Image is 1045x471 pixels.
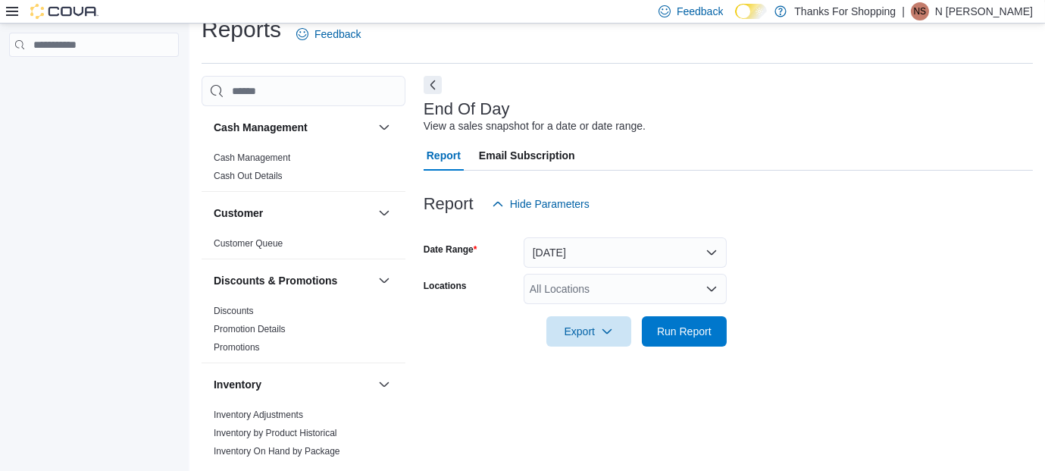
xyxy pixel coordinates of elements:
button: Customer [214,206,372,221]
a: Inventory Adjustments [214,410,303,420]
button: Open list of options [706,283,718,295]
div: Customer [202,234,405,259]
button: Export [546,316,631,347]
h3: End Of Day [424,100,510,118]
span: Promotions [214,341,260,353]
span: Discounts [214,305,254,317]
a: Feedback [290,19,367,49]
span: Report [427,140,461,171]
button: Cash Management [214,120,372,135]
button: Inventory [214,377,372,392]
a: Discounts [214,306,254,316]
span: Email Subscription [479,140,575,171]
span: Dark Mode [735,19,736,20]
p: | [902,2,905,20]
a: Inventory by Product Historical [214,428,337,438]
span: Cash Management [214,152,290,164]
span: NS [914,2,927,20]
h1: Reports [202,14,281,45]
span: Feedback [314,27,361,42]
label: Locations [424,280,467,292]
a: Cash Management [214,152,290,163]
span: Customer Queue [214,237,283,250]
div: N Spence [911,2,929,20]
p: N [PERSON_NAME] [935,2,1033,20]
span: Promotion Details [214,323,286,335]
span: Cash Out Details [214,170,283,182]
h3: Inventory [214,377,261,392]
h3: Discounts & Promotions [214,273,337,288]
span: Feedback [677,4,723,19]
button: [DATE] [524,237,727,268]
button: Next [424,76,442,94]
nav: Complex example [9,60,179,96]
span: Inventory On Hand by Package [214,445,340,457]
div: View a sales snapshot for a date or date range. [424,118,646,134]
h3: Report [424,195,474,213]
a: Customer Queue [214,238,283,249]
p: Thanks For Shopping [794,2,896,20]
span: Inventory Adjustments [214,409,303,421]
button: Hide Parameters [486,189,596,219]
span: Inventory by Product Historical [214,427,337,439]
span: Run Report [657,324,712,339]
div: Cash Management [202,149,405,191]
a: Inventory On Hand by Package [214,446,340,457]
label: Date Range [424,243,477,256]
a: Promotion Details [214,324,286,334]
button: Cash Management [375,118,393,137]
input: Dark Mode [735,4,767,20]
div: Discounts & Promotions [202,302,405,363]
button: Run Report [642,316,727,347]
span: Hide Parameters [510,196,590,212]
button: Inventory [375,375,393,394]
a: Promotions [214,342,260,353]
a: Cash Out Details [214,171,283,181]
button: Discounts & Promotions [375,272,393,290]
h3: Customer [214,206,263,221]
button: Customer [375,204,393,222]
img: Cova [30,4,99,19]
span: Export [555,316,622,347]
h3: Cash Management [214,120,308,135]
button: Discounts & Promotions [214,273,372,288]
